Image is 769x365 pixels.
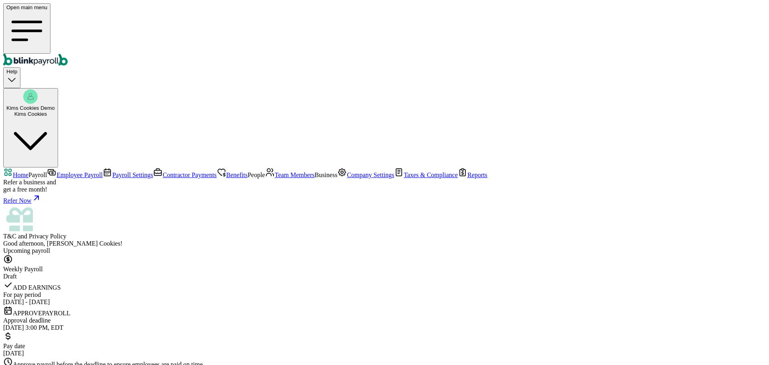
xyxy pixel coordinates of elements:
a: Team Members [265,171,315,178]
nav: Global [3,3,766,67]
span: Good afternoon, [PERSON_NAME] Cookies! [3,240,123,247]
span: Draft [3,273,17,280]
span: Business [314,171,337,178]
div: Approval deadline [3,317,766,324]
span: Open main menu [6,4,47,10]
span: Payroll [28,171,47,178]
div: Refer a business and get a free month! [3,179,766,193]
a: Employee Payroll [47,171,103,178]
button: Open main menu [3,3,50,54]
a: Payroll Settings [103,171,153,178]
span: Contractor Payments [163,171,217,178]
a: Benefits [217,171,248,178]
a: Refer Now [3,193,766,204]
span: T&C [3,233,16,240]
div: Kims Cookies [6,111,55,117]
span: Reports [467,171,487,178]
nav: Sidebar [3,167,766,240]
a: Home [3,171,28,178]
div: [DATE] - [DATE] [3,298,766,306]
div: For pay period [3,291,766,298]
span: Taxes & Compliance [404,171,458,178]
div: ADD EARNINGS [3,280,766,291]
span: Kims Cookies Demo [6,105,55,111]
a: Company Settings [337,171,394,178]
button: Help [3,67,20,88]
span: Home [13,171,28,178]
span: People [248,171,265,178]
span: Company Settings [347,171,394,178]
span: Team Members [275,171,315,178]
div: Pay date [3,343,766,350]
span: APPROVE PAYROLL [13,310,70,317]
span: and [3,233,66,240]
a: Contractor Payments [153,171,217,178]
div: [DATE] 3:00 PM, EDT [3,324,766,331]
div: [DATE] [3,350,766,357]
span: Weekly Payroll [3,266,43,272]
span: Benefits [226,171,248,178]
a: Reports [458,171,487,178]
button: Kims Cookies DemoKims Cookies [3,88,58,168]
span: Privacy Policy [29,233,66,240]
span: Payroll Settings [112,171,153,178]
a: Taxes & Compliance [394,171,458,178]
span: Help [6,69,17,75]
iframe: Chat Widget [636,278,769,365]
span: Upcoming payroll [3,247,50,254]
span: Employee Payroll [56,171,103,178]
